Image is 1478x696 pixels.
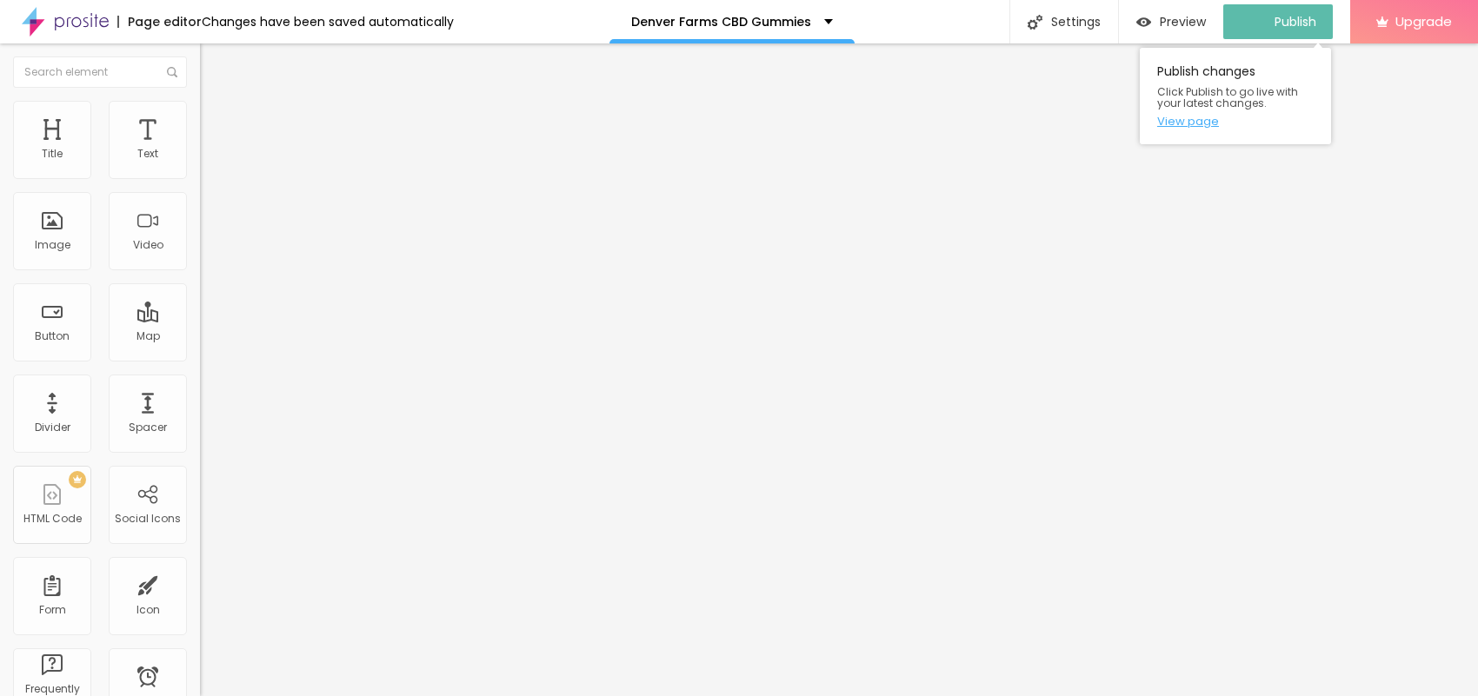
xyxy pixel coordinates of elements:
[1028,15,1042,30] img: Icone
[200,43,1478,696] iframe: Editor
[117,16,202,28] div: Page editor
[136,330,160,342] div: Map
[1157,116,1314,127] a: View page
[1136,15,1151,30] img: view-1.svg
[1275,15,1316,29] span: Publish
[23,513,82,525] div: HTML Code
[1223,4,1333,39] button: Publish
[35,330,70,342] div: Button
[202,16,454,28] div: Changes have been saved automatically
[1160,15,1206,29] span: Preview
[42,148,63,160] div: Title
[136,604,160,616] div: Icon
[133,239,163,251] div: Video
[137,148,158,160] div: Text
[13,56,187,88] input: Search element
[115,513,181,525] div: Social Icons
[35,239,70,251] div: Image
[129,421,167,434] div: Spacer
[1140,48,1331,144] div: Publish changes
[631,16,811,28] p: Denver Farms CBD Gummies
[39,604,66,616] div: Form
[167,67,177,77] img: Icone
[35,421,70,434] div: Divider
[1119,4,1223,39] button: Preview
[1157,86,1314,109] span: Click Publish to go live with your latest changes.
[1395,14,1452,29] span: Upgrade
